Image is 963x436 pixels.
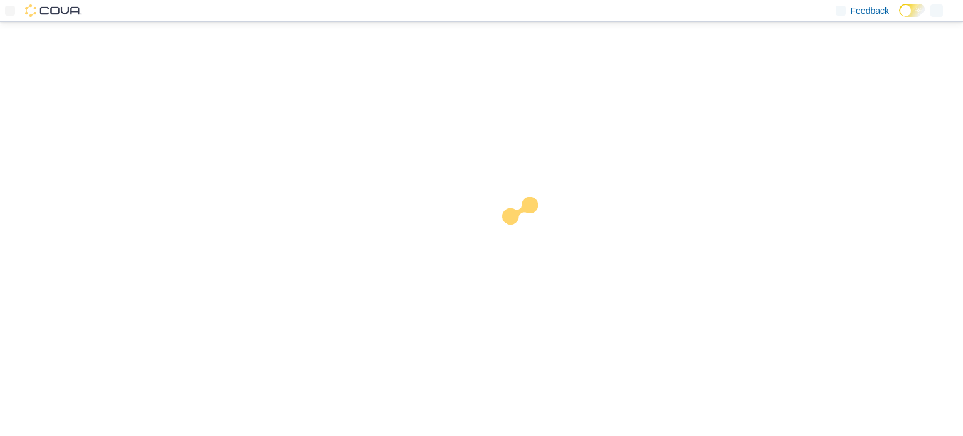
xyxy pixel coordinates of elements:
img: Cova [25,4,82,17]
span: Dark Mode [899,17,900,18]
img: cova-loader [481,188,576,282]
span: Feedback [851,4,889,17]
input: Dark Mode [899,4,925,17]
